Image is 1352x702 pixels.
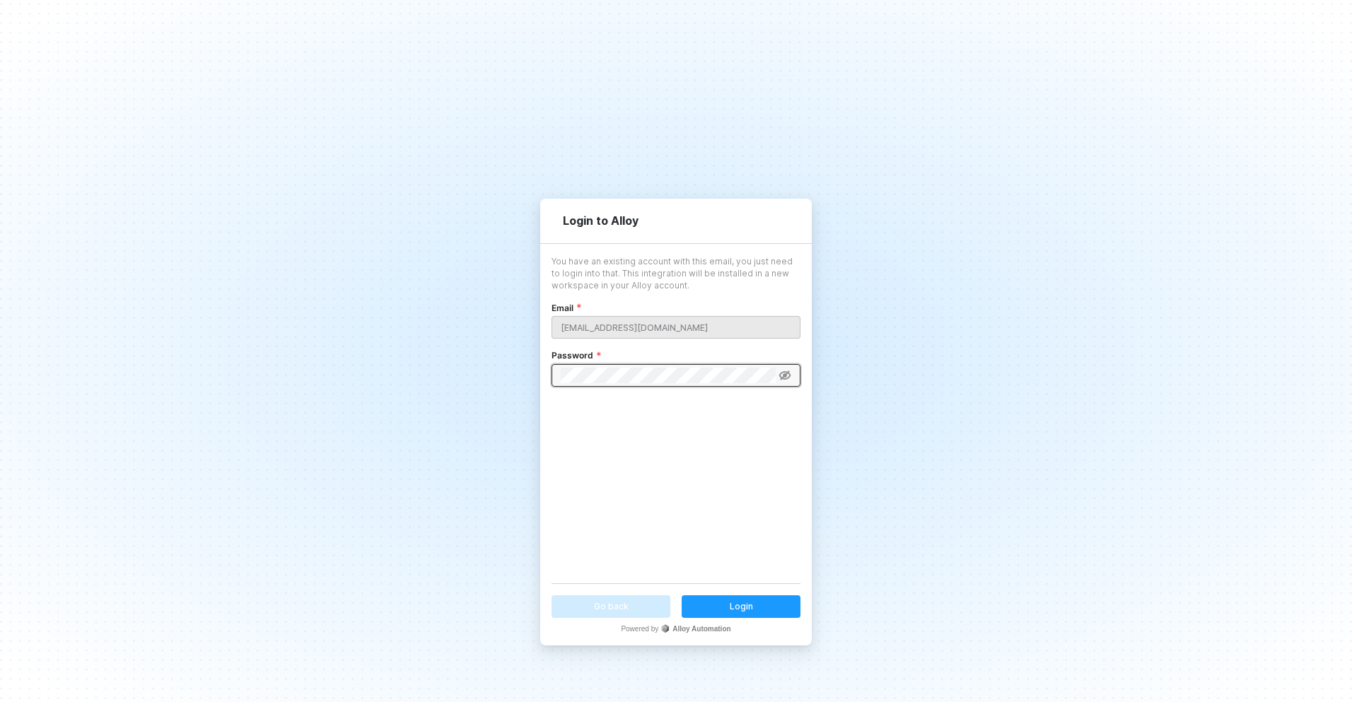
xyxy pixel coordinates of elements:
[552,595,670,618] button: Go back
[730,600,753,612] div: Login
[552,316,800,339] input: you@company.com
[552,624,800,634] div: Powered by
[682,595,800,618] button: Login
[552,303,582,314] label: Email
[552,255,800,291] div: You have an existing account with this email, you just need to login into that. This integration ...
[563,213,639,228] div: Login to Alloy
[661,624,730,634] div: Alloy Automation
[594,600,629,612] div: Go back
[552,350,602,361] label: Password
